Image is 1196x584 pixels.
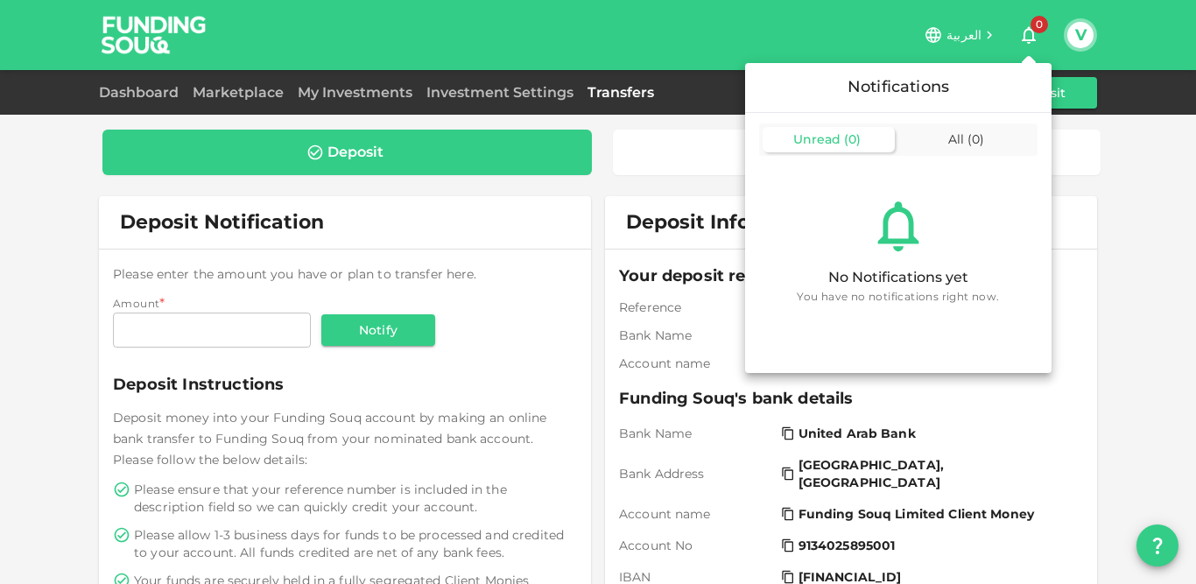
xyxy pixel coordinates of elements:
[844,131,861,147] span: ( 0 )
[797,288,999,306] span: You have no notifications right now.
[967,131,984,147] span: ( 0 )
[828,267,968,288] div: No Notifications yet
[793,131,841,147] span: Unread
[848,77,949,96] span: Notifications
[948,131,964,147] span: All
